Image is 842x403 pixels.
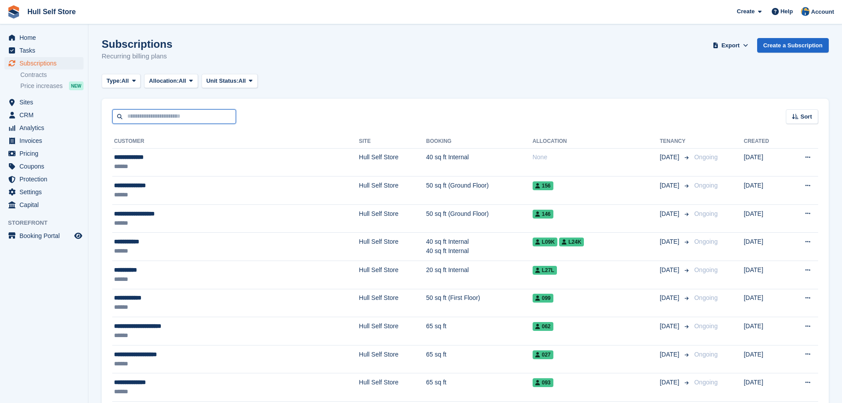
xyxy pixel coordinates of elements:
[4,122,84,134] a: menu
[660,265,681,275] span: [DATE]
[426,373,533,402] td: 65 sq ft
[4,109,84,121] a: menu
[426,345,533,373] td: 65 sq ft
[660,322,681,331] span: [DATE]
[19,134,72,147] span: Invoices
[744,134,787,149] th: Created
[112,134,359,149] th: Customer
[4,173,84,185] a: menu
[694,238,718,245] span: Ongoing
[744,345,787,373] td: [DATE]
[744,289,787,317] td: [DATE]
[744,177,787,205] td: [DATE]
[660,153,681,162] span: [DATE]
[533,350,553,359] span: 027
[660,181,681,190] span: [DATE]
[660,134,691,149] th: Tenancy
[19,31,72,44] span: Home
[426,233,533,261] td: 40 sq ft Internal 40 sq ft Internal
[19,160,72,173] span: Coupons
[19,109,72,121] span: CRM
[4,160,84,173] a: menu
[4,31,84,44] a: menu
[102,51,172,61] p: Recurring billing plans
[660,350,681,359] span: [DATE]
[800,112,812,121] span: Sort
[426,148,533,177] td: 40 sq ft Internal
[426,134,533,149] th: Booking
[19,44,72,57] span: Tasks
[4,147,84,160] a: menu
[533,238,557,246] span: L09K
[4,96,84,108] a: menu
[533,294,553,303] span: 099
[721,41,739,50] span: Export
[4,199,84,211] a: menu
[694,182,718,189] span: Ongoing
[179,77,186,85] span: All
[801,7,810,16] img: Hull Self Store
[533,266,557,275] span: L27L
[8,219,88,227] span: Storefront
[359,233,426,261] td: Hull Self Store
[711,38,750,53] button: Export
[19,173,72,185] span: Protection
[533,181,553,190] span: 156
[744,317,787,345] td: [DATE]
[102,38,172,50] h1: Subscriptions
[660,378,681,387] span: [DATE]
[20,71,84,79] a: Contracts
[426,317,533,345] td: 65 sq ft
[20,82,63,90] span: Price increases
[694,322,718,330] span: Ongoing
[19,122,72,134] span: Analytics
[533,322,553,331] span: 062
[694,294,718,301] span: Ongoing
[359,289,426,317] td: Hull Self Store
[359,148,426,177] td: Hull Self Store
[533,153,660,162] div: None
[4,134,84,147] a: menu
[660,237,681,246] span: [DATE]
[744,373,787,402] td: [DATE]
[744,204,787,233] td: [DATE]
[559,238,584,246] span: L24K
[149,77,179,85] span: Allocation:
[4,44,84,57] a: menu
[19,57,72,69] span: Subscriptions
[694,351,718,358] span: Ongoing
[206,77,239,85] span: Unit Status:
[744,261,787,289] td: [DATE]
[4,57,84,69] a: menu
[694,210,718,217] span: Ongoing
[359,261,426,289] td: Hull Self Store
[19,199,72,211] span: Capital
[4,186,84,198] a: menu
[19,147,72,160] span: Pricing
[744,148,787,177] td: [DATE]
[73,230,84,241] a: Preview store
[4,230,84,242] a: menu
[660,293,681,303] span: [DATE]
[102,74,141,88] button: Type: All
[533,210,553,219] span: 146
[426,289,533,317] td: 50 sq ft (First Floor)
[122,77,129,85] span: All
[426,177,533,205] td: 50 sq ft (Ground Floor)
[533,378,553,387] span: 093
[24,4,79,19] a: Hull Self Store
[811,8,834,16] span: Account
[359,317,426,345] td: Hull Self Store
[7,5,20,19] img: stora-icon-8386f47178a22dfd0bd8f6a31ec36ba5ce8667c1dd55bd0f319d3a0aa187defe.svg
[533,134,660,149] th: Allocation
[757,38,829,53] a: Create a Subscription
[107,77,122,85] span: Type:
[19,230,72,242] span: Booking Portal
[426,261,533,289] td: 20 sq ft Internal
[69,81,84,90] div: NEW
[202,74,258,88] button: Unit Status: All
[359,204,426,233] td: Hull Self Store
[239,77,246,85] span: All
[660,209,681,219] span: [DATE]
[19,186,72,198] span: Settings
